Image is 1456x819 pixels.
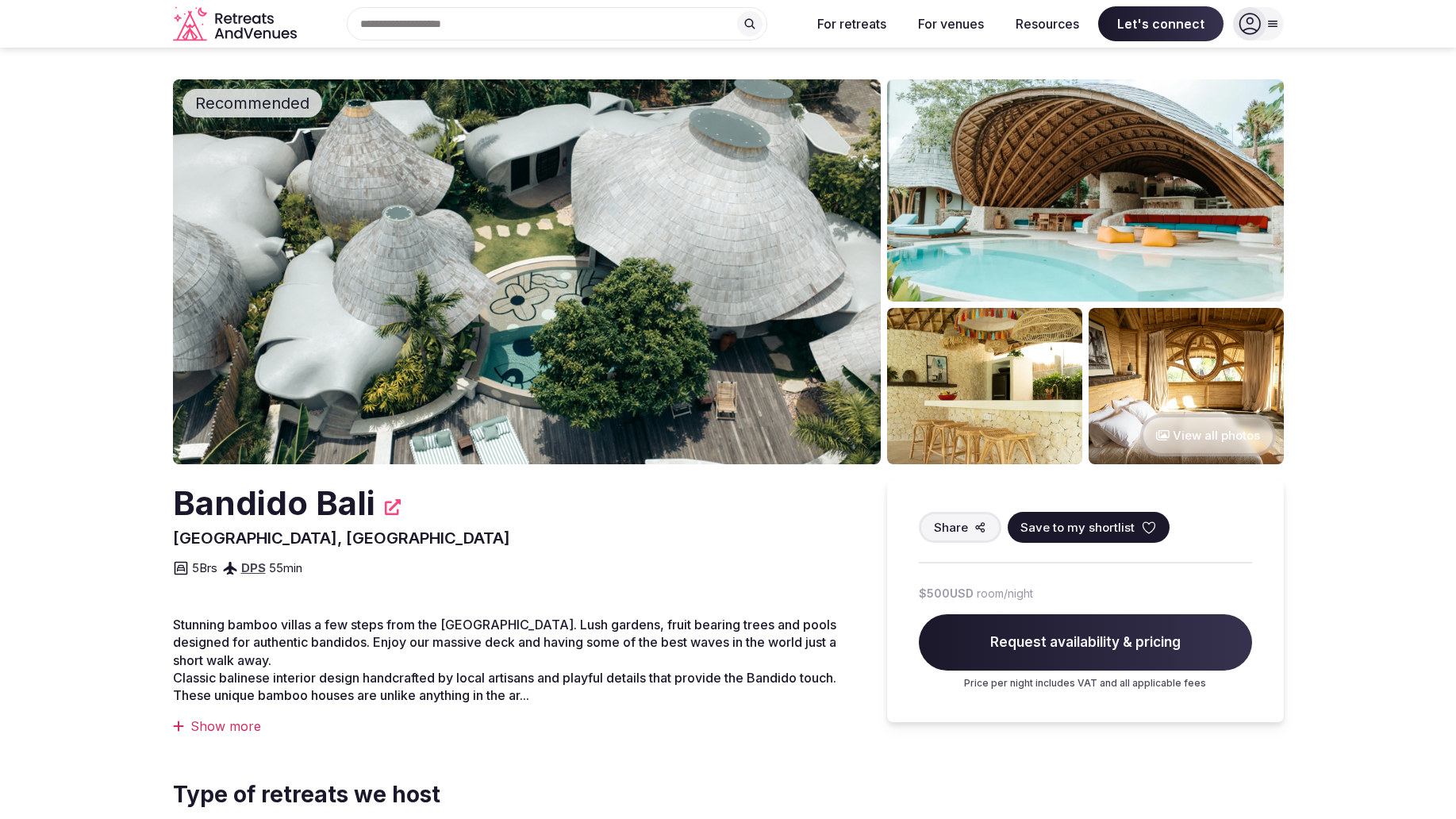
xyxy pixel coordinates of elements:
[173,6,300,42] svg: Retreats and Venues company logo
[173,6,300,42] a: Visit the homepage
[173,717,855,735] div: Show more
[173,529,510,548] span: [GEOGRAPHIC_DATA], [GEOGRAPHIC_DATA]
[189,92,316,114] span: Recommended
[905,6,997,41] button: For venues
[1020,519,1135,536] span: Save to my shortlist
[192,559,217,576] span: 5 Brs
[1003,6,1092,41] button: Resources
[173,480,375,527] h2: Bandido Bali
[1140,414,1276,456] button: View all photos
[241,560,266,575] a: DPS
[805,6,899,41] button: For retreats
[173,779,440,810] span: Type of retreats we host
[934,519,968,536] span: Share
[182,89,322,117] div: Recommended
[173,670,836,703] span: Classic balinese interior design handcrafted by local artisans and playful details that provide t...
[173,617,836,668] span: Stunning bamboo villas a few steps from the [GEOGRAPHIC_DATA]. Lush gardens, fruit bearing trees ...
[887,79,1284,302] img: Venue gallery photo
[1008,512,1170,543] button: Save to my shortlist
[269,559,302,576] span: 55 min
[1089,308,1284,464] img: Venue gallery photo
[919,677,1252,690] p: Price per night includes VAT and all applicable fees
[919,614,1252,671] span: Request availability & pricing
[173,79,881,464] img: Venue cover photo
[977,586,1033,602] span: room/night
[887,308,1082,464] img: Venue gallery photo
[1098,6,1224,41] span: Let's connect
[919,586,974,602] span: $500 USD
[919,512,1001,543] button: Share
